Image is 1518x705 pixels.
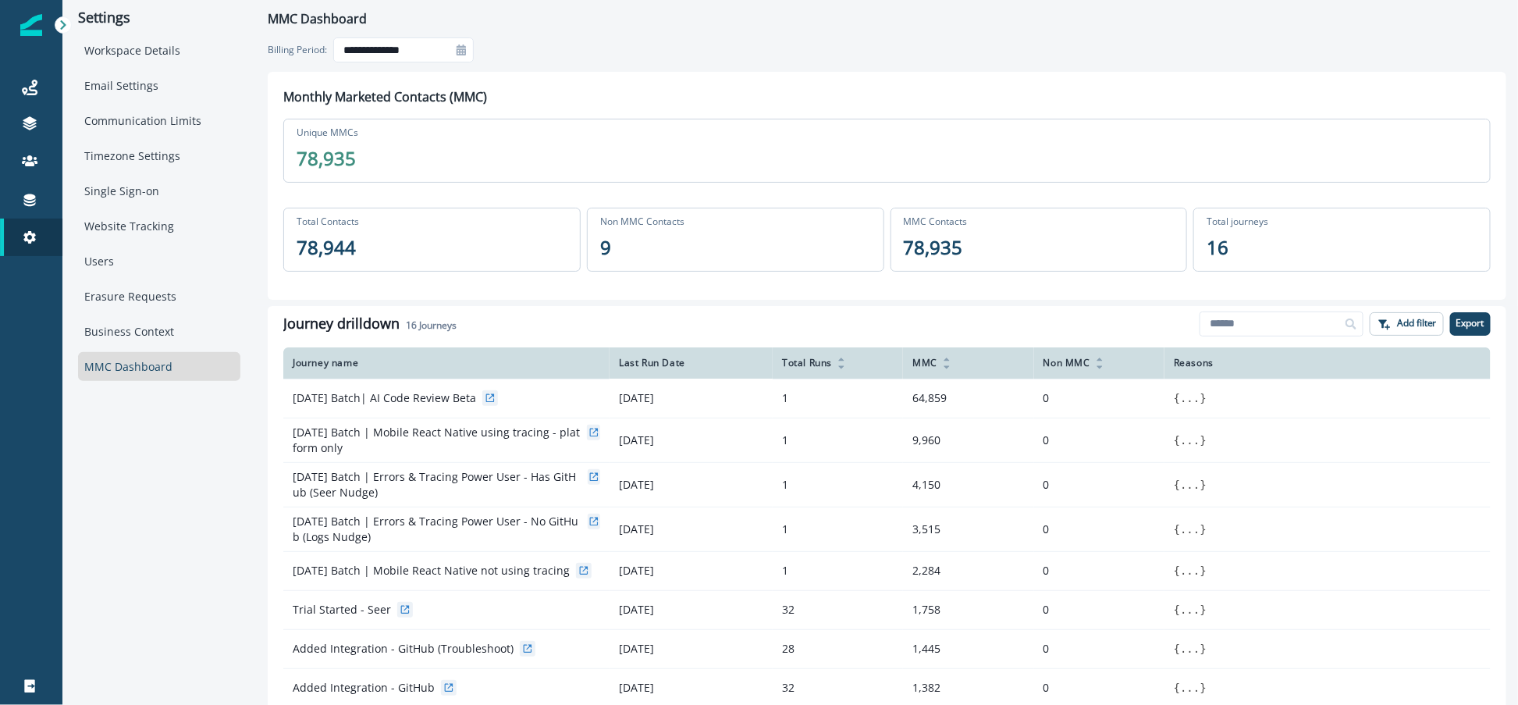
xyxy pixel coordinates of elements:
[1174,392,1180,404] span: {
[1174,523,1180,536] span: {
[904,215,968,229] p: MMC Contacts
[619,680,763,696] p: [DATE]
[1180,477,1200,493] button: ...
[78,71,240,100] div: Email Settings
[1450,312,1491,336] button: Export
[1174,479,1180,491] span: {
[20,14,42,36] img: Inflection
[903,379,1033,418] td: 64,859
[1456,318,1484,329] p: Export
[773,379,903,418] td: 1
[619,563,763,579] p: [DATE]
[293,514,581,545] p: [DATE] Batch | Errors & Tracing Power User - No GitHub (Logs Nudge)
[1200,523,1207,536] span: }
[293,641,514,657] p: Added Integration - GitHub (Troubleshoot)
[1034,590,1164,629] td: 0
[619,433,763,448] p: [DATE]
[297,215,359,229] p: Total Contacts
[297,233,356,262] p: 78,944
[1043,354,1155,372] div: Non MMC
[773,418,903,462] td: 1
[1034,462,1164,507] td: 0
[293,602,391,618] p: Trial Started - Seer
[293,357,600,369] div: Journey name
[78,141,240,170] div: Timezone Settings
[78,176,240,205] div: Single Sign-on
[619,477,763,493] p: [DATE]
[619,641,763,657] p: [DATE]
[1034,507,1164,551] td: 0
[283,87,1491,106] p: Monthly Marketed Contacts (MMC)
[283,315,400,333] h1: Journey drilldown
[1207,233,1228,262] p: 16
[1200,564,1207,577] span: }
[782,354,894,372] div: Total Runs
[78,247,240,276] div: Users
[1200,682,1207,694] span: }
[293,563,570,579] p: [DATE] Batch | Mobile React Native not using tracing
[619,602,763,618] p: [DATE]
[268,43,327,57] p: Billing Period:
[78,212,240,240] div: Website Tracking
[1180,680,1200,696] button: ...
[773,462,903,507] td: 1
[1174,434,1180,447] span: {
[293,469,581,500] p: [DATE] Batch | Errors & Tracing Power User - Has GitHub (Seer Nudge)
[1034,379,1164,418] td: 0
[1397,318,1437,329] p: Add filter
[1180,522,1200,537] button: ...
[293,425,581,456] p: [DATE] Batch | Mobile React Native using tracing - platform only
[78,317,240,346] div: Business Context
[78,36,240,65] div: Workspace Details
[293,680,435,696] p: Added Integration - GitHub
[903,551,1033,590] td: 2,284
[1180,641,1200,657] button: ...
[773,629,903,668] td: 28
[1370,312,1444,336] button: Add filter
[1174,682,1180,694] span: {
[903,462,1033,507] td: 4,150
[1200,604,1207,616] span: }
[1200,434,1207,447] span: }
[1034,418,1164,462] td: 0
[297,144,356,173] p: 78,935
[406,320,457,331] h2: Journeys
[1174,357,1481,369] div: Reasons
[78,352,240,381] div: MMC Dashboard
[619,390,763,406] p: [DATE]
[1174,604,1180,616] span: {
[773,590,903,629] td: 32
[1180,602,1200,618] button: ...
[903,629,1033,668] td: 1,445
[406,319,417,332] span: 16
[1034,629,1164,668] td: 0
[1180,563,1200,579] button: ...
[1180,390,1200,406] button: ...
[773,551,903,590] td: 1
[297,126,358,140] p: Unique MMCs
[773,507,903,551] td: 1
[904,233,963,262] p: 78,935
[1207,215,1268,229] p: Total journeys
[1200,479,1207,491] span: }
[912,354,1024,372] div: MMC
[903,590,1033,629] td: 1,758
[78,9,240,27] p: Settings
[293,390,476,406] p: [DATE] Batch| AI Code Review Beta
[1034,551,1164,590] td: 0
[1174,564,1180,577] span: {
[1200,643,1207,655] span: }
[600,233,611,262] p: 9
[78,106,240,135] div: Communication Limits
[903,418,1033,462] td: 9,960
[1180,433,1200,448] button: ...
[619,522,763,537] p: [DATE]
[903,507,1033,551] td: 3,515
[619,357,763,369] div: Last Run Date
[1174,643,1180,655] span: {
[1200,392,1207,404] span: }
[600,215,684,229] p: Non MMC Contacts
[78,282,240,311] div: Erasure Requests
